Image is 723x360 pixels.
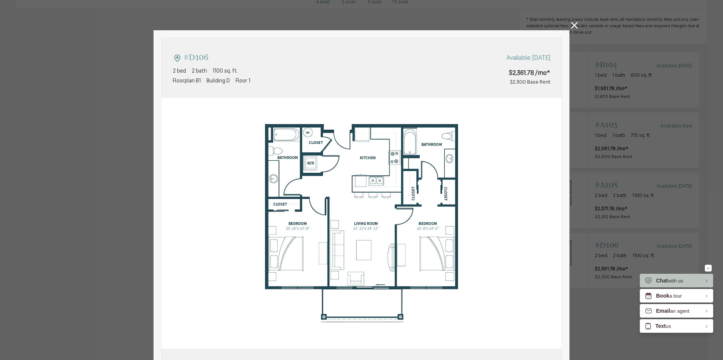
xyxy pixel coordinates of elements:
[463,68,550,78] span: $2,361.78 /mo*
[173,67,186,75] span: 2 bed
[206,77,230,85] span: Building D
[213,67,238,75] span: 1100 sq. ft.
[183,51,208,65] p: #D106
[173,77,201,85] span: Floorplan B1
[510,80,550,85] span: $2,300 Base Rent
[192,67,207,75] span: 2 bath
[161,98,562,349] img: #D106 - 2 bedroom floorplan layout with 2 bathrooms and 1100 square feet
[236,77,250,85] span: Floor 1
[506,53,550,63] span: Available [DATE]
